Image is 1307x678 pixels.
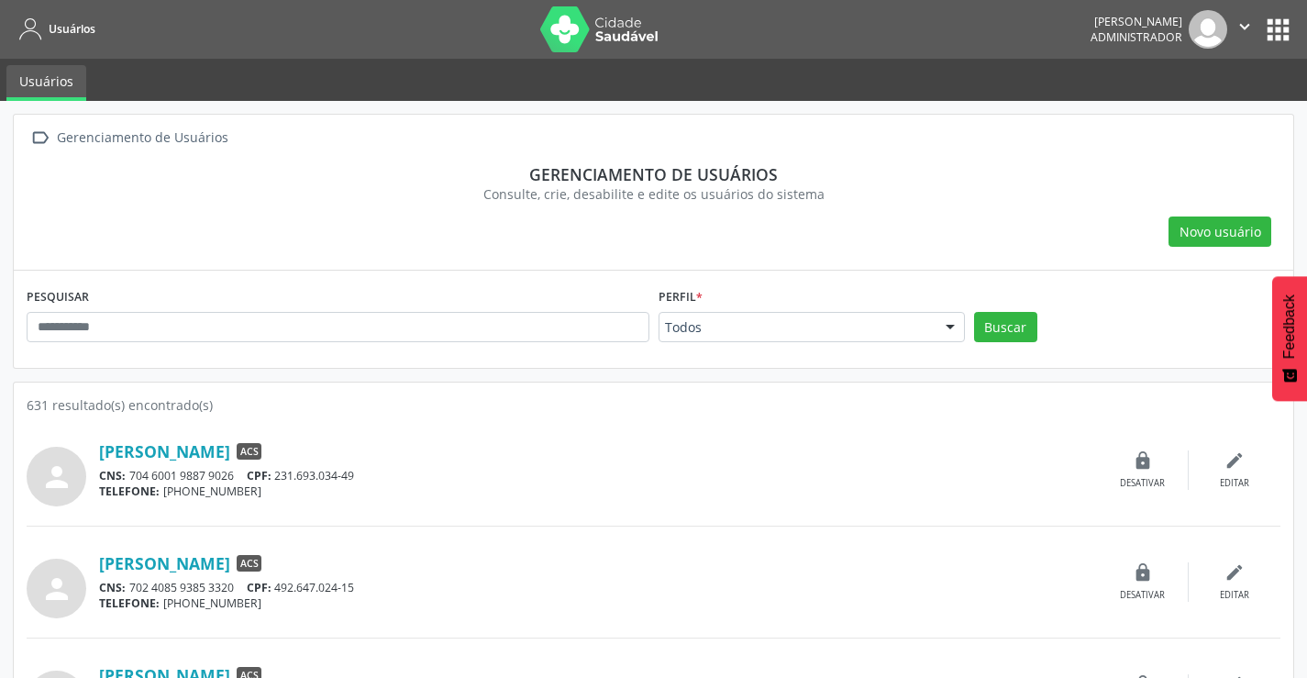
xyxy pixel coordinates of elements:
span: Usuários [49,21,95,37]
i:  [27,125,53,151]
span: TELEFONE: [99,483,160,499]
span: Feedback [1281,295,1298,359]
span: Novo usuário [1180,222,1261,241]
i: lock [1133,450,1153,471]
div: 702 4085 9385 3320 492.647.024-15 [99,580,1097,595]
button: Buscar [974,312,1037,343]
span: CPF: [247,580,271,595]
i: edit [1224,562,1245,583]
div: Editar [1220,477,1249,490]
span: ACS [237,443,261,460]
div: [PHONE_NUMBER] [99,595,1097,611]
div: [PHONE_NUMBER] [99,483,1097,499]
a: Usuários [6,65,86,101]
button: apps [1262,14,1294,46]
div: Gerenciamento de Usuários [53,125,231,151]
label: PESQUISAR [27,283,89,312]
div: [PERSON_NAME] [1091,14,1182,29]
div: Desativar [1120,477,1165,490]
span: CPF: [247,468,271,483]
div: 631 resultado(s) encontrado(s) [27,395,1280,415]
button:  [1227,10,1262,49]
a: [PERSON_NAME] [99,441,230,461]
div: Consulte, crie, desabilite e edite os usuários do sistema [39,184,1268,204]
i: person [40,461,73,494]
div: 704 6001 9887 9026 231.693.034-49 [99,468,1097,483]
i: person [40,572,73,606]
button: Feedback - Mostrar pesquisa [1272,276,1307,401]
div: Gerenciamento de usuários [39,164,1268,184]
div: Desativar [1120,589,1165,602]
span: TELEFONE: [99,595,160,611]
span: CNS: [99,580,126,595]
a: [PERSON_NAME] [99,553,230,573]
a:  Gerenciamento de Usuários [27,125,231,151]
span: Administrador [1091,29,1182,45]
i: lock [1133,562,1153,583]
button: Novo usuário [1169,217,1271,248]
span: Todos [665,318,927,337]
label: Perfil [659,283,703,312]
a: Usuários [13,14,95,44]
img: img [1189,10,1227,49]
span: CNS: [99,468,126,483]
span: ACS [237,555,261,572]
i:  [1235,17,1255,37]
i: edit [1224,450,1245,471]
div: Editar [1220,589,1249,602]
